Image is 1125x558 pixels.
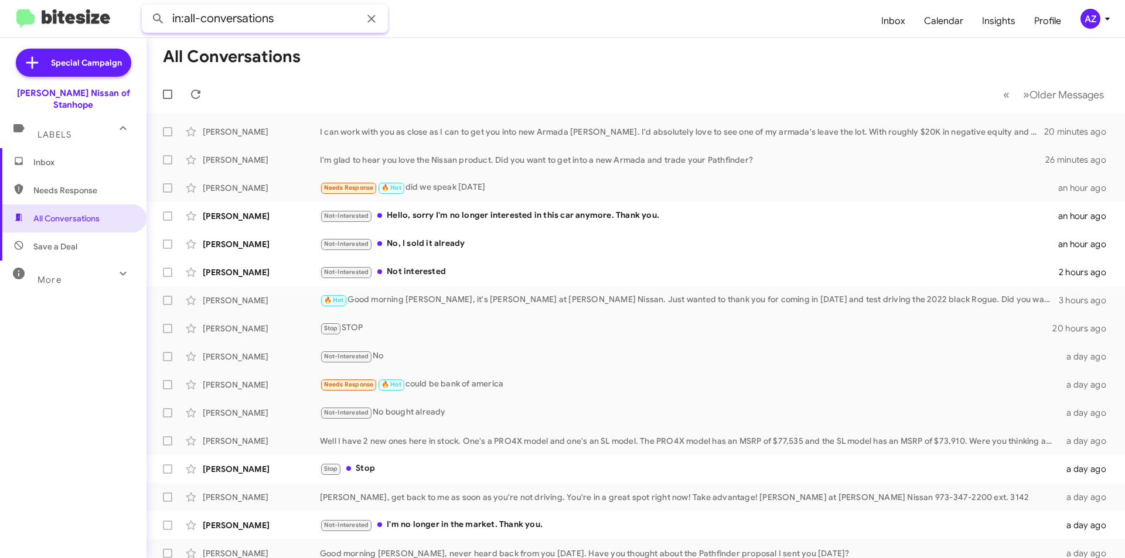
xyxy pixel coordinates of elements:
[324,184,374,191] span: Needs Response
[203,266,320,278] div: [PERSON_NAME]
[1052,323,1116,334] div: 20 hours ago
[320,154,1045,166] div: I'm glad to hear you love the Nissan product. Did you want to get into a new Armada and trade you...
[37,275,62,285] span: More
[33,184,133,196] span: Needs Response
[1045,154,1116,166] div: 26 minutes ago
[51,57,122,69] span: Special Campaign
[1058,238,1116,250] div: an hour ago
[203,435,320,447] div: [PERSON_NAME]
[320,491,1059,503] div: [PERSON_NAME], get back to me as soon as you're not driving. You're in a great spot right now! Ta...
[1059,351,1116,362] div: a day ago
[203,463,320,475] div: [PERSON_NAME]
[320,350,1059,363] div: No
[320,293,1059,307] div: Good morning [PERSON_NAME], it's [PERSON_NAME] at [PERSON_NAME] Nissan. Just wanted to thank you ...
[1059,266,1116,278] div: 2 hours ago
[320,462,1059,475] div: Stop
[203,379,320,391] div: [PERSON_NAME]
[16,49,131,77] a: Special Campaign
[324,240,369,248] span: Not-Interested
[381,381,401,388] span: 🔥 Hot
[324,409,369,416] span: Not-Interested
[324,268,369,276] span: Not-Interested
[1058,210,1116,222] div: an hour ago
[163,47,301,66] h1: All Conversations
[324,324,338,332] span: Stop
[203,295,320,306] div: [PERSON_NAME]
[872,4,915,38] a: Inbox
[203,210,320,222] div: [PERSON_NAME]
[1045,126,1116,138] div: 20 minutes ago
[1059,379,1116,391] div: a day ago
[33,213,100,224] span: All Conversations
[1059,463,1116,475] div: a day ago
[203,519,320,531] div: [PERSON_NAME]
[1029,88,1104,101] span: Older Messages
[997,83,1111,107] nav: Page navigation example
[381,184,401,191] span: 🔥 Hot
[1025,4,1071,38] a: Profile
[1059,519,1116,531] div: a day ago
[1016,83,1111,107] button: Next
[1080,9,1100,29] div: AZ
[1059,435,1116,447] div: a day ago
[320,378,1059,391] div: could be bank of america
[320,435,1059,447] div: Well I have 2 new ones here in stock. One's a PRO4X model and one's an SL model. The PRO4X model ...
[996,83,1017,107] button: Previous
[37,129,71,140] span: Labels
[203,154,320,166] div: [PERSON_NAME]
[320,265,1059,279] div: Not interested
[320,518,1059,532] div: I'm no longer in the market. Thank you.
[320,209,1058,222] div: Hello, sorry I'm no longer interested in this car anymore. Thank you.
[320,181,1058,194] div: did we speak [DATE]
[324,521,369,529] span: Not-Interested
[1023,87,1029,102] span: »
[320,126,1045,138] div: I can work with you as close as I can to get you into new Armada [PERSON_NAME]. I'd absolutely lo...
[203,351,320,362] div: [PERSON_NAME]
[203,126,320,138] div: [PERSON_NAME]
[203,407,320,419] div: [PERSON_NAME]
[324,212,369,220] span: Not-Interested
[1059,407,1116,419] div: a day ago
[203,323,320,334] div: [PERSON_NAME]
[203,182,320,194] div: [PERSON_NAME]
[203,491,320,503] div: [PERSON_NAME]
[33,241,77,252] span: Save a Deal
[1058,182,1116,194] div: an hour ago
[1003,87,1010,102] span: «
[142,5,388,33] input: Search
[973,4,1025,38] a: Insights
[324,465,338,473] span: Stop
[324,381,374,388] span: Needs Response
[1059,295,1116,306] div: 3 hours ago
[324,296,344,304] span: 🔥 Hot
[1059,491,1116,503] div: a day ago
[203,238,320,250] div: [PERSON_NAME]
[1071,9,1112,29] button: AZ
[915,4,973,38] a: Calendar
[320,321,1052,335] div: STOP
[320,237,1058,251] div: No, I sold it already
[324,352,369,360] span: Not-Interested
[33,156,133,168] span: Inbox
[320,406,1059,419] div: No bought already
